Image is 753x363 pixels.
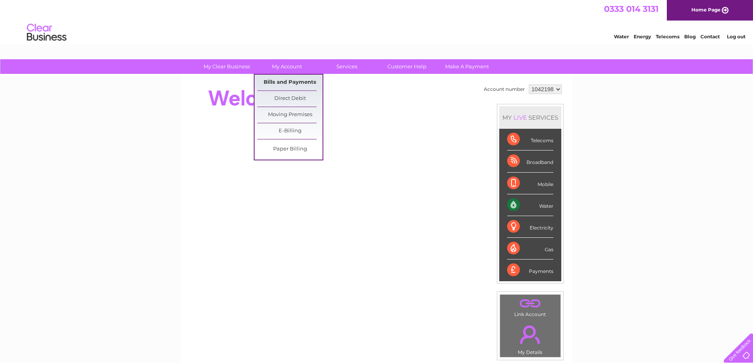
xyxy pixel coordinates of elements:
[614,34,629,39] a: Water
[507,194,553,216] div: Water
[374,59,440,74] a: Customer Help
[507,216,553,238] div: Electricity
[499,106,561,129] div: MY SERVICES
[314,59,379,74] a: Services
[512,114,528,121] div: LIVE
[482,83,527,96] td: Account number
[634,34,651,39] a: Energy
[656,34,679,39] a: Telecoms
[257,75,323,90] a: Bills and Payments
[194,59,259,74] a: My Clear Business
[727,34,745,39] a: Log out
[700,34,720,39] a: Contact
[434,59,500,74] a: Make A Payment
[684,34,696,39] a: Blog
[500,319,561,357] td: My Details
[257,107,323,123] a: Moving Premises
[254,59,319,74] a: My Account
[500,294,561,319] td: Link Account
[507,129,553,150] div: Telecoms
[604,4,659,14] a: 0333 014 3131
[190,4,564,38] div: Clear Business is a trading name of Verastar Limited (registered in [GEOGRAPHIC_DATA] No. 3667643...
[257,123,323,139] a: E-Billing
[507,238,553,260] div: Gas
[502,297,559,310] a: .
[502,321,559,348] a: .
[507,260,553,281] div: Payments
[257,91,323,107] a: Direct Debit
[26,21,67,45] img: logo.png
[507,150,553,172] div: Broadband
[507,173,553,194] div: Mobile
[257,141,323,157] a: Paper Billing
